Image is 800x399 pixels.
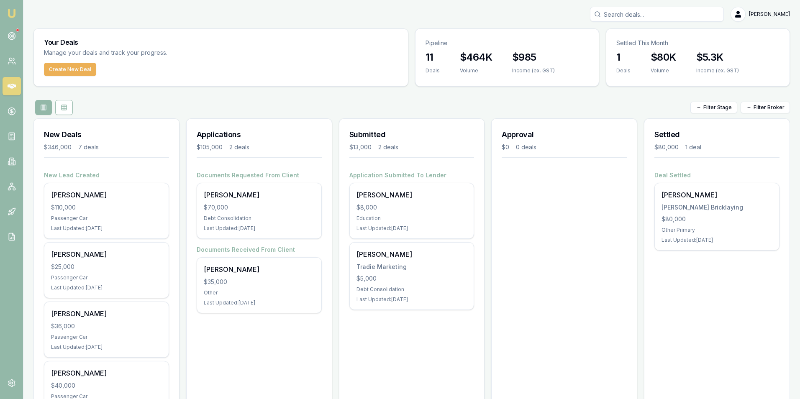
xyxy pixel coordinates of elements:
[460,51,492,64] h3: $464K
[44,143,72,151] div: $346,000
[204,264,315,274] div: [PERSON_NAME]
[749,11,790,18] span: [PERSON_NAME]
[696,67,739,74] div: Income (ex. GST)
[204,289,315,296] div: Other
[204,203,315,212] div: $70,000
[356,296,467,303] div: Last Updated: [DATE]
[197,246,322,254] h4: Documents Received From Client
[616,39,779,47] p: Settled This Month
[741,102,790,113] button: Filter Broker
[590,7,724,22] input: Search deals
[78,143,99,151] div: 7 deals
[44,171,169,179] h4: New Lead Created
[204,225,315,232] div: Last Updated: [DATE]
[51,334,162,340] div: Passenger Car
[356,263,467,271] div: Tradie Marketing
[44,39,398,46] h3: Your Deals
[516,143,536,151] div: 0 deals
[51,263,162,271] div: $25,000
[662,203,772,212] div: [PERSON_NAME] Bricklaying
[51,309,162,319] div: [PERSON_NAME]
[44,129,169,141] h3: New Deals
[356,225,467,232] div: Last Updated: [DATE]
[51,368,162,378] div: [PERSON_NAME]
[512,67,555,74] div: Income (ex. GST)
[662,190,772,200] div: [PERSON_NAME]
[356,286,467,293] div: Debt Consolidation
[51,322,162,330] div: $36,000
[502,129,627,141] h3: Approval
[51,274,162,281] div: Passenger Car
[204,215,315,222] div: Debt Consolidation
[44,63,96,76] button: Create New Deal
[44,48,258,58] p: Manage your deals and track your progress.
[204,190,315,200] div: [PERSON_NAME]
[51,249,162,259] div: [PERSON_NAME]
[616,51,631,64] h3: 1
[204,299,315,306] div: Last Updated: [DATE]
[204,278,315,286] div: $35,000
[51,190,162,200] div: [PERSON_NAME]
[349,129,474,141] h3: Submitted
[654,171,779,179] h4: Deal Settled
[651,51,676,64] h3: $80K
[378,143,398,151] div: 2 deals
[51,215,162,222] div: Passenger Car
[51,381,162,390] div: $40,000
[616,67,631,74] div: Deals
[356,190,467,200] div: [PERSON_NAME]
[662,215,772,223] div: $80,000
[51,203,162,212] div: $110,000
[654,143,679,151] div: $80,000
[51,225,162,232] div: Last Updated: [DATE]
[426,51,440,64] h3: 11
[197,143,223,151] div: $105,000
[685,143,701,151] div: 1 deal
[197,171,322,179] h4: Documents Requested From Client
[426,39,589,47] p: Pipeline
[356,249,467,259] div: [PERSON_NAME]
[356,215,467,222] div: Education
[349,171,474,179] h4: Application Submitted To Lender
[654,129,779,141] h3: Settled
[460,67,492,74] div: Volume
[197,129,322,141] h3: Applications
[7,8,17,18] img: emu-icon-u.png
[229,143,249,151] div: 2 deals
[690,102,737,113] button: Filter Stage
[651,67,676,74] div: Volume
[754,104,785,111] span: Filter Broker
[426,67,440,74] div: Deals
[502,143,509,151] div: $0
[696,51,739,64] h3: $5.3K
[349,143,372,151] div: $13,000
[51,284,162,291] div: Last Updated: [DATE]
[356,203,467,212] div: $8,000
[662,227,772,233] div: Other Primary
[51,344,162,350] div: Last Updated: [DATE]
[356,274,467,283] div: $5,000
[662,237,772,243] div: Last Updated: [DATE]
[512,51,555,64] h3: $985
[703,104,732,111] span: Filter Stage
